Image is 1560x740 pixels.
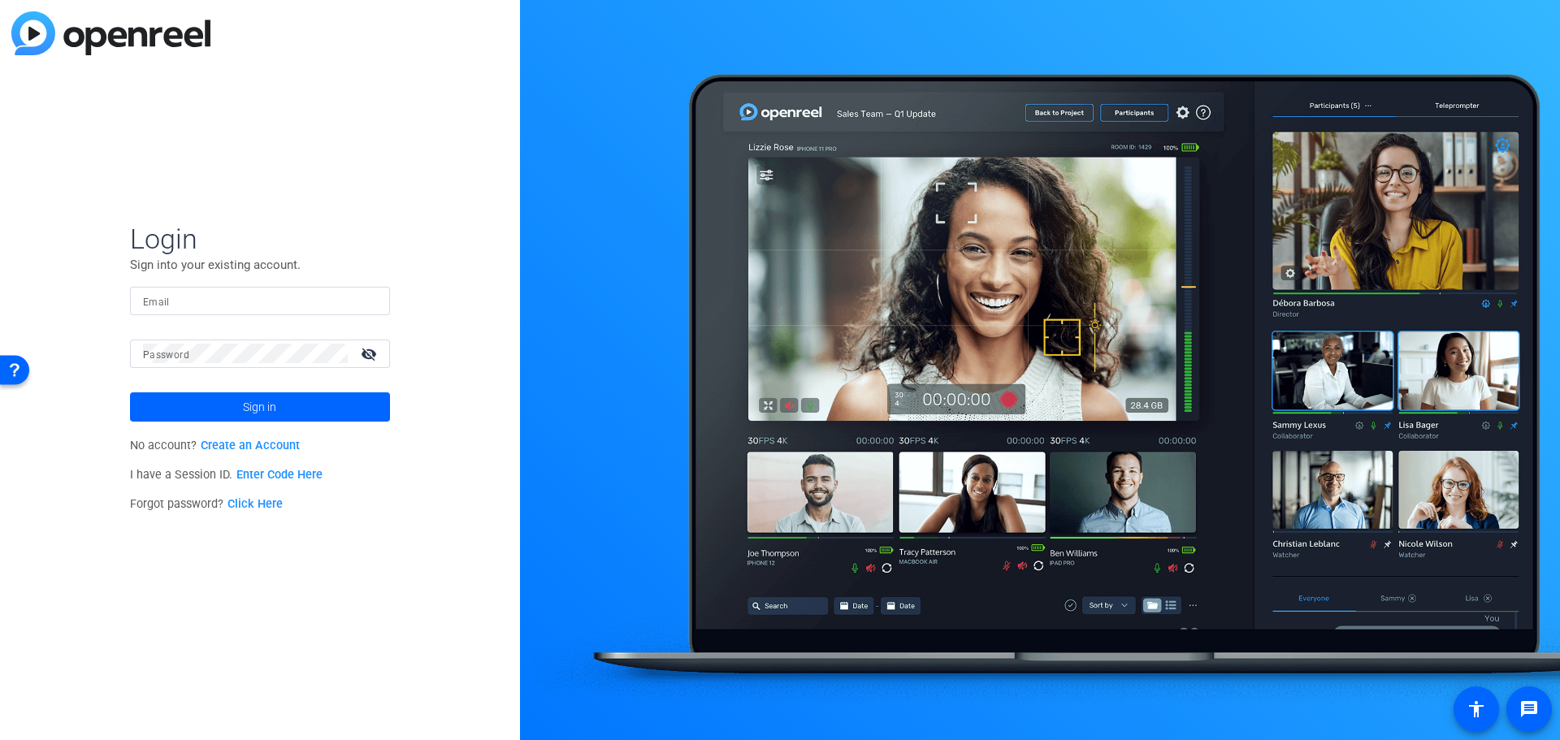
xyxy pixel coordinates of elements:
mat-icon: message [1519,699,1539,719]
a: Click Here [227,497,283,511]
mat-icon: visibility_off [351,342,390,366]
span: Forgot password? [130,497,283,511]
a: Create an Account [201,439,300,452]
a: Enter Code Here [236,468,323,482]
input: Enter Email Address [143,291,377,310]
span: Sign in [243,387,276,427]
mat-label: Password [143,349,189,361]
mat-label: Email [143,296,170,308]
p: Sign into your existing account. [130,256,390,274]
img: blue-gradient.svg [11,11,210,55]
span: Login [130,222,390,256]
span: I have a Session ID. [130,468,323,482]
mat-icon: accessibility [1467,699,1486,719]
span: No account? [130,439,300,452]
button: Sign in [130,392,390,422]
